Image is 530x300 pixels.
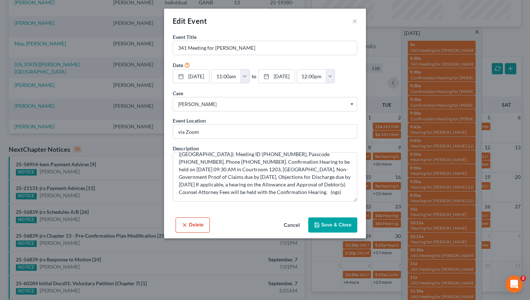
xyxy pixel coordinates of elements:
span: [PERSON_NAME] [178,101,352,108]
label: Case [173,89,183,97]
button: Cancel [278,218,305,233]
input: Enter location... [173,125,357,138]
span: Event Title [173,34,196,40]
label: to [252,72,256,80]
label: Description [173,145,199,152]
span: Select box activate [173,97,357,111]
span: 2 [520,275,526,281]
button: × [352,17,357,25]
a: [DATE] [173,70,209,83]
input: -- : -- [212,70,240,83]
input: -- : -- [297,70,326,83]
iframe: Intercom live chat [505,275,523,293]
button: Delete [176,217,210,233]
button: Save & Close [308,217,357,233]
label: Event Location [173,117,206,124]
label: Date [173,61,183,69]
input: Enter event name... [173,41,357,55]
span: Edit Event [173,17,207,25]
a: [DATE] [259,70,295,83]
